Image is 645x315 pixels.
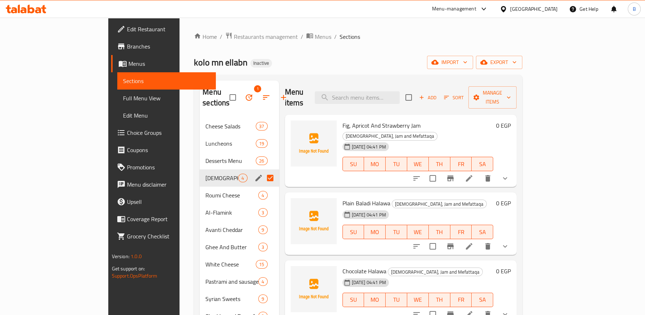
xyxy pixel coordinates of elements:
a: Edit Restaurant [111,20,216,38]
a: Menus [111,55,216,72]
span: SA [474,159,490,169]
span: Grocery Checklist [127,232,210,241]
span: Select all sections [225,90,240,105]
span: import [433,58,467,67]
button: WE [407,157,429,171]
span: Sections [340,32,360,41]
span: WE [410,159,426,169]
span: 3 [259,209,267,216]
span: TU [389,295,404,305]
button: MO [364,225,386,239]
span: [DEMOGRAPHIC_DATA], Jam and Mefattaqa [388,268,482,276]
span: kolo mn ellabn [194,54,247,70]
span: 4 [259,278,267,285]
span: Select to update [425,171,440,186]
span: Edit Restaurant [127,25,210,33]
svg: Show Choices [501,174,509,183]
span: 1 [254,85,261,92]
a: Support.OpsPlatform [112,271,158,280]
input: search [315,91,400,104]
span: Menus [128,59,210,68]
span: Coupons [127,146,210,154]
span: Luncheons [205,139,256,148]
span: Sort [444,93,464,102]
h2: Menu sections [203,87,230,108]
a: Coupons [111,141,216,159]
button: Manage items [468,86,517,109]
span: Manage items [474,88,511,106]
div: Roumi Cheese [205,191,258,200]
span: Menus [315,32,331,41]
button: TH [429,225,450,239]
span: TH [432,227,448,237]
h6: 0 EGP [496,266,511,276]
span: [DATE] 04:41 PM [349,211,389,218]
button: show more [496,170,514,187]
span: Inactive [250,60,272,66]
span: Coverage Report [127,215,210,223]
span: 9 [259,296,267,302]
span: White Cheese [205,260,256,269]
span: Bulk update [240,89,258,106]
a: Promotions [111,159,216,176]
span: [DEMOGRAPHIC_DATA], Jam and Mefattaqa [205,174,238,182]
button: WE [407,225,429,239]
span: Select section [401,90,416,105]
button: FR [450,157,472,171]
span: Plain Baladi Halawa [342,198,390,209]
div: items [258,277,267,286]
span: MO [367,159,383,169]
span: Add item [416,92,439,103]
div: Syrian Sweets [205,295,258,303]
div: Cheese Salads [205,122,256,131]
button: TU [386,293,407,307]
div: [DEMOGRAPHIC_DATA], Jam and Mefattaqa4edit [200,169,279,187]
img: Chocolate Halawa [291,266,337,312]
span: Add [418,93,437,102]
button: Add section [275,89,292,106]
button: sort-choices [408,238,425,255]
a: Edit menu item [465,174,473,183]
span: B [632,5,636,13]
h6: 0 EGP [496,120,511,131]
a: Edit menu item [465,242,473,251]
span: Menu disclaimer [127,180,210,189]
span: [DEMOGRAPHIC_DATA], Jam and Mefattaqa [343,132,437,140]
span: SA [474,295,490,305]
a: Upsell [111,193,216,210]
span: TH [432,159,448,169]
a: Choice Groups [111,124,216,141]
span: FR [453,295,469,305]
span: Avanti Cheddar [205,225,258,234]
span: Upsell [127,197,210,206]
h6: 0 EGP [496,198,511,208]
div: items [258,243,267,251]
button: FR [450,293,472,307]
button: Branch-specific-item [442,238,459,255]
span: [DATE] 04:41 PM [349,143,389,150]
span: Version: [112,252,130,261]
div: Pastrami and sausage4 [200,273,279,290]
div: White Cheese15 [200,256,279,273]
div: Halawa, Jam and Mefattaqa [388,268,483,276]
button: SA [472,225,493,239]
div: Menu-management [432,5,476,13]
span: WE [410,227,426,237]
a: Sections [117,72,216,90]
span: Chocolate Halawa [342,266,386,277]
button: Add [416,92,439,103]
div: Avanti Cheddar9 [200,221,279,238]
span: 4 [239,175,247,182]
span: FR [453,159,469,169]
span: Desserts Menu [205,156,256,165]
span: Sort sections [258,89,275,106]
div: Luncheons19 [200,135,279,152]
span: Sections [123,77,210,85]
div: Syrian Sweets9 [200,290,279,307]
button: Branch-specific-item [442,170,459,187]
div: items [256,139,267,148]
button: delete [479,238,496,255]
div: Inactive [250,59,272,68]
